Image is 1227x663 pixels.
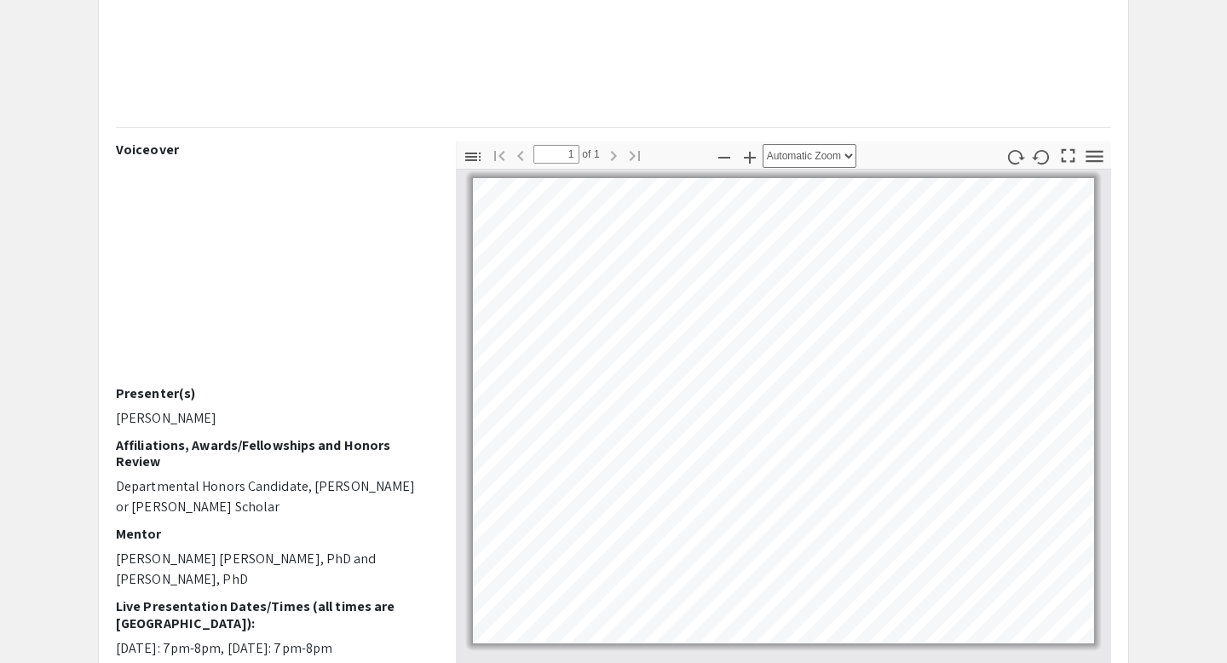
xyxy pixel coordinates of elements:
[458,144,487,169] button: Toggle Sidebar
[116,437,430,470] h2: Affiliations, Awards/Fellowships and Honors Review
[116,549,430,590] p: [PERSON_NAME] [PERSON_NAME], PhD and [PERSON_NAME], PhD
[506,142,535,167] button: Previous Page
[116,638,430,659] p: [DATE]: 7pm-8pm, [DATE]: 7pm-8pm
[1028,144,1057,169] button: Rotate Counterclockwise
[579,145,600,164] span: of 1
[1001,144,1030,169] button: Rotate Clockwise
[116,141,430,158] h2: Voiceover
[116,164,430,385] iframe: To enrich screen reader interactions, please activate Accessibility in Grammarly extension settings
[735,144,764,169] button: Zoom In
[116,385,430,401] h2: Presenter(s)
[533,145,579,164] input: Page
[465,170,1102,651] div: Page 1
[1054,141,1083,166] button: Switch to Presentation Mode
[710,144,739,169] button: Zoom Out
[599,142,628,167] button: Next Page
[763,144,856,168] select: Zoom
[485,142,514,167] button: Go to First Page
[13,586,72,650] iframe: Chat
[116,476,430,517] p: Departmental Honors Candidate, [PERSON_NAME] or [PERSON_NAME] Scholar
[1080,144,1109,169] button: Tools
[116,598,430,631] h2: Live Presentation Dates/Times (all times are [GEOGRAPHIC_DATA]):
[620,142,649,167] button: Go to Last Page
[116,408,430,429] p: [PERSON_NAME]
[116,526,430,542] h2: Mentor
